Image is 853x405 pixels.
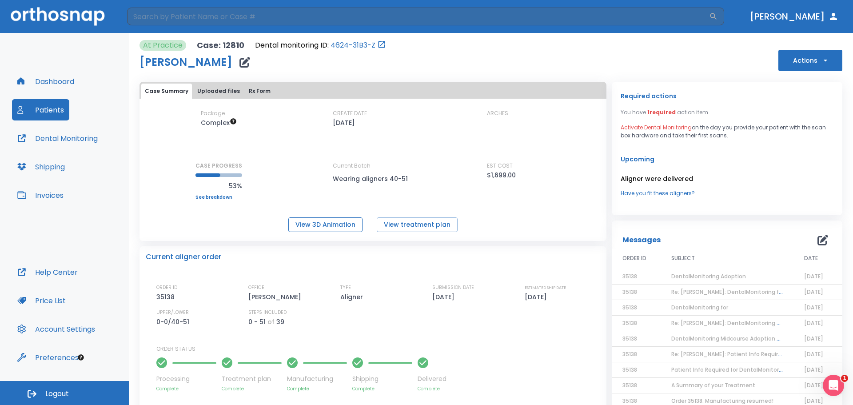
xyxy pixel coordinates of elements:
button: Invoices [12,184,69,206]
span: ORDER ID [622,254,646,262]
p: EST COST [487,162,513,170]
p: You have action item [621,108,708,116]
p: Package [201,109,225,117]
div: Open patient in dental monitoring portal [255,40,386,51]
p: 39 [276,317,284,327]
p: Delivered [418,374,446,384]
span: 1 required [647,108,676,116]
p: STEPS INCLUDED [248,309,287,317]
button: View 3D Animation [288,217,363,232]
p: Complete [287,385,347,392]
p: of [267,317,275,327]
button: Actions [778,50,842,71]
p: Complete [352,385,412,392]
h1: [PERSON_NAME] [140,57,232,68]
button: Uploaded files [194,84,243,99]
a: Have you fit these aligners? [621,189,833,197]
p: Wearing aligners 40-51 [333,173,413,184]
p: [PERSON_NAME] [248,292,304,302]
p: [DATE] [333,117,355,128]
p: Dental monitoring ID: [255,40,329,51]
p: Required actions [621,91,677,101]
span: Up to 50 Steps (100 aligners) [201,118,237,127]
p: ORDER ID [156,284,177,292]
a: See breakdown [195,195,242,200]
p: Processing [156,374,216,384]
span: [DATE] [804,304,823,311]
span: DATE [804,254,818,262]
p: 0-0/40-51 [156,317,192,327]
p: ESTIMATED SHIP DATE [525,284,566,292]
p: Shipping [352,374,412,384]
span: 35138 [622,288,637,296]
span: A Summary of your Treatment [671,381,755,389]
span: 35138 [622,366,637,373]
span: Order 35138: Manufacturing resumed! [671,397,773,405]
p: Complete [222,385,282,392]
p: Aligner were delivered [621,173,833,184]
p: 53% [195,180,242,191]
p: UPPER/LOWER [156,309,189,317]
button: Preferences [12,347,84,368]
span: 35138 [622,335,637,342]
button: Dashboard [12,71,80,92]
span: DentalMonitoring Adoption [671,273,746,280]
p: Case: 12810 [197,40,244,51]
button: Dental Monitoring [12,128,103,149]
span: DentalMonitoring Midcourse Adoption Declined! [671,335,802,342]
button: Case Summary [141,84,192,99]
span: [DATE] [804,335,823,342]
p: $1,699.00 [487,170,516,180]
p: OFFICE [248,284,264,292]
button: Price List [12,290,71,311]
p: SUBMISSION DATE [432,284,474,292]
p: [DATE] [432,292,458,302]
p: ARCHES [487,109,508,117]
span: 35138 [622,319,637,327]
p: [DATE] [525,292,550,302]
span: SUBJECT [671,254,695,262]
p: Manufacturing [287,374,347,384]
span: [DATE] [804,288,823,296]
p: 35138 [156,292,178,302]
button: Patients [12,99,69,120]
p: ORDER STATUS [156,345,600,353]
span: 35138 [622,350,637,358]
span: Re: [PERSON_NAME]: DentalMonitoring for | [12810:35138] [671,288,823,296]
button: [PERSON_NAME] [746,8,842,24]
span: [DATE] [804,381,823,389]
button: View treatment plan [377,217,458,232]
span: 35138 [622,397,637,405]
span: [DATE] [804,273,823,280]
span: Patient Info Required for DentalMonitoring! [671,366,789,373]
button: Account Settings [12,318,100,340]
p: At Practice [143,40,183,51]
a: 4624-31B3-Z [331,40,375,51]
span: 35138 [622,304,637,311]
p: TYPE [340,284,351,292]
iframe: Intercom live chat [823,375,844,396]
button: Shipping [12,156,70,177]
span: [DATE] [804,366,823,373]
p: Complete [418,385,446,392]
p: on the day you provide your patient with the scan box hardware and take their first scans. [621,124,833,140]
p: Treatment plan [222,374,282,384]
p: 0 - 51 [248,317,266,327]
p: Current Batch [333,162,413,170]
span: Activate Dental Monitoring [621,124,692,131]
span: [DATE] [804,319,823,327]
span: DentalMonitoring for [671,304,728,311]
span: [DATE] [804,350,823,358]
span: 35138 [622,273,637,280]
img: Orthosnap [11,7,105,25]
p: Current aligner order [146,252,221,262]
button: Help Center [12,261,83,283]
span: [DATE] [804,397,823,405]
